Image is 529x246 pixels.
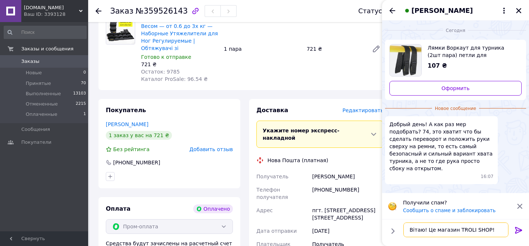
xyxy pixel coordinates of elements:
[141,76,208,82] span: Каталог ProSale: 96.54 ₴
[428,44,516,59] span: Лямки Воркаут для турника (2шт пара) петли для перекладины ремни для воркаута | Лямки для Воркаут...
[81,80,86,87] span: 70
[106,121,148,127] a: [PERSON_NAME]
[113,146,150,152] span: Без рейтинга
[403,6,508,15] button: [PERSON_NAME]
[311,183,385,204] div: [PHONE_NUMBER]
[141,69,180,75] span: Остаток: 9785
[358,7,407,15] div: Статус заказа
[428,62,447,69] span: 107 ₴
[83,69,86,76] span: 0
[106,205,130,212] span: Оплата
[432,106,479,112] span: Новое сообщение
[110,7,133,15] span: Заказ
[389,44,522,76] a: Посмотреть товар
[21,46,73,52] span: Заказы и сообщения
[21,58,39,65] span: Заказы
[256,228,297,234] span: Дата отправки
[403,222,508,237] textarea: Вітаю! Це магазин TROLI SHOP!
[26,80,51,87] span: Принятые
[385,26,526,34] div: 29.08.2025
[141,54,191,60] span: Готово к отправке
[76,101,86,107] span: 2215
[73,90,86,97] span: 13103
[369,42,384,56] a: Редактировать
[388,6,397,15] button: Назад
[141,61,218,68] div: 721 ₴
[141,16,218,51] a: УТЯЖЕЛИТЕЛИ Сменным Весом — от 0.6 до 3х кг — Наборные Утяжелители для Ног Регулируемые | Обтяжув...
[193,204,233,213] div: Оплачено
[106,131,172,140] div: 1 заказ у вас на 721 ₴
[390,44,421,76] img: 5113155288_w700_h500_lyamki-vorkaut-dlya.jpg
[342,107,384,113] span: Редактировать
[514,6,523,15] button: Закрыть
[256,107,288,114] span: Доставка
[263,128,339,141] span: Укажите номер экспресс-накладной
[311,224,385,238] div: [DATE]
[26,111,57,118] span: Оплаченные
[112,159,161,166] div: [PHONE_NUMBER]
[411,6,473,15] span: [PERSON_NAME]
[26,90,61,97] span: Выполненные
[106,15,135,44] img: УТЯЖЕЛИТЕЛИ Сменным Весом — от 0.6 до 3х кг — Наборные Утяжелители для Ног Регулируемые | Обтяжув...
[21,126,50,133] span: Сообщения
[24,4,79,11] span: Troli.shop
[403,208,496,213] button: Сообщить о спаме и заблокировать
[311,170,385,183] div: [PERSON_NAME]
[221,44,303,54] div: 1 пара
[21,139,51,146] span: Покупатели
[266,157,330,164] div: Нова Пошта (платная)
[24,11,88,18] div: Ваш ID: 3393128
[4,26,87,39] input: Поиск
[26,69,42,76] span: Новые
[136,7,188,15] span: №359526143
[403,199,512,206] p: Получили спам?
[190,146,233,152] span: Добавить отзыв
[481,174,494,180] span: 16:07 29.08.2025
[389,81,522,96] a: Оформить
[83,111,86,118] span: 1
[256,187,288,200] span: Телефон получателя
[388,226,397,236] button: Показать кнопки
[26,101,58,107] span: Отмененные
[389,121,493,172] span: Добрый день! А как раз мер подобрать? 74, это хватит что бы сделать переворот и положить руки све...
[388,202,397,211] img: :face_with_monocle:
[96,7,101,15] div: Вернуться назад
[304,44,366,54] div: 721 ₴
[443,28,468,34] span: Сегодня
[256,174,288,179] span: Получатель
[311,204,385,224] div: пгт. [STREET_ADDRESS] [STREET_ADDRESS]
[106,107,146,114] span: Покупатель
[256,207,273,213] span: Адрес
